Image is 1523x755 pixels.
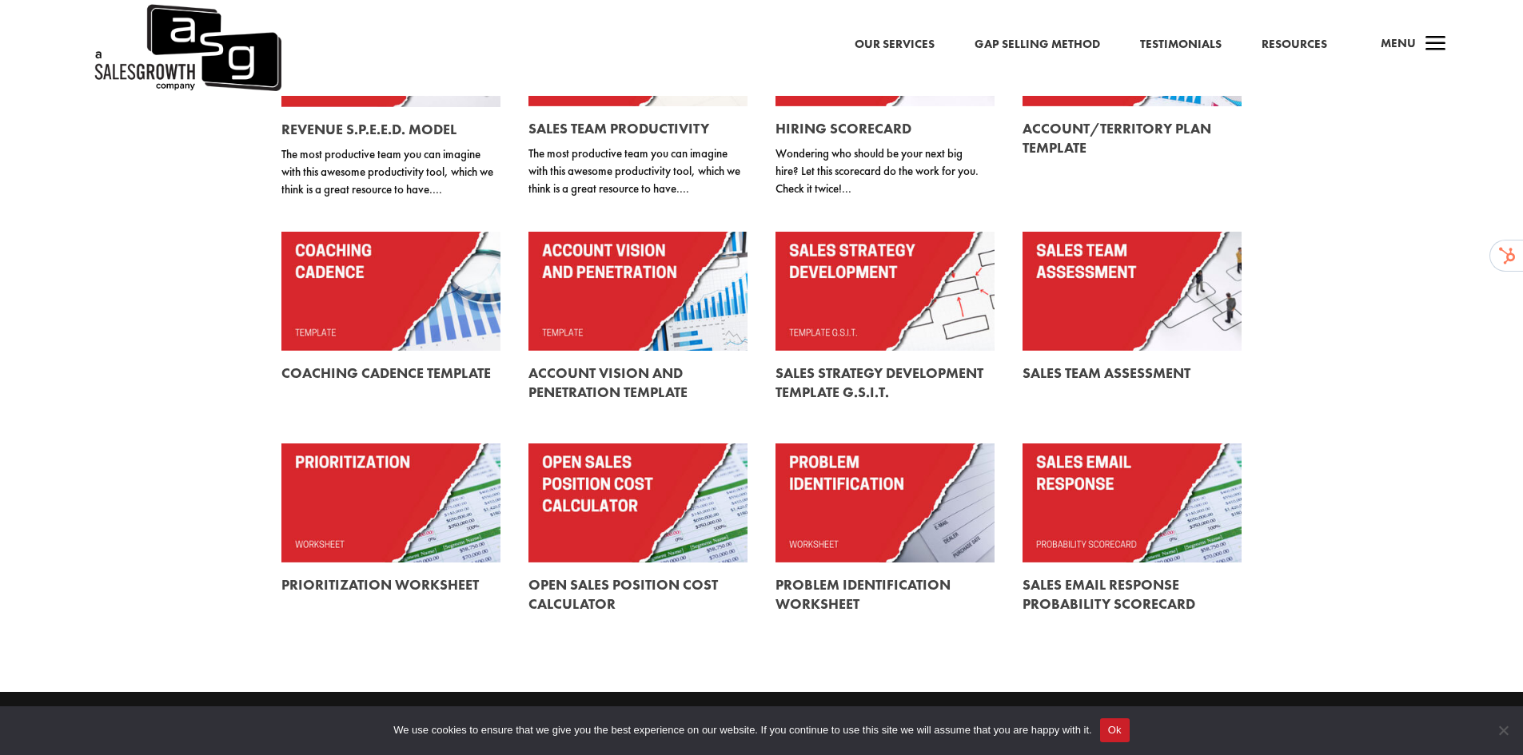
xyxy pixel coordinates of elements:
span: We use cookies to ensure that we give you the best experience on our website. If you continue to ... [393,722,1091,738]
a: Resources [1262,34,1327,55]
button: Ok [1100,718,1130,742]
a: Gap Selling Method [975,34,1100,55]
span: Menu [1381,35,1416,51]
a: Our Services [855,34,935,55]
a: Testimonials [1140,34,1222,55]
span: a [1420,29,1452,61]
span: No [1495,722,1511,738]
